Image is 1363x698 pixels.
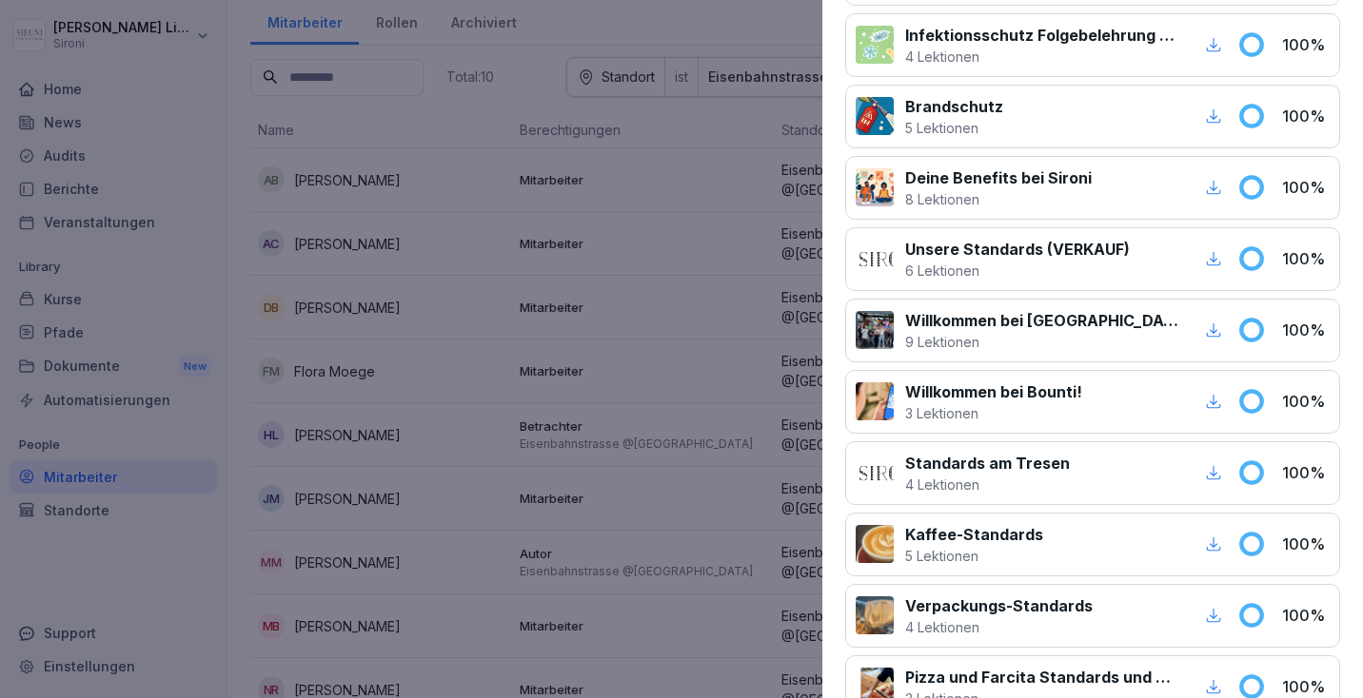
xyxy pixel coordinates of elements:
p: Pizza und Farcita Standards und Zubereitung [905,666,1178,688]
p: 100 % [1282,604,1330,627]
p: 100 % [1282,675,1330,698]
p: Willkommen bei [GEOGRAPHIC_DATA] [905,309,1178,332]
p: 9 Lektionen [905,332,1178,352]
p: Kaffee-Standards [905,523,1043,546]
p: 6 Lektionen [905,261,1130,281]
p: Standards am Tresen [905,452,1070,475]
p: Verpackungs-Standards [905,594,1093,617]
p: 8 Lektionen [905,189,1092,209]
p: 100 % [1282,176,1330,199]
p: 100 % [1282,33,1330,56]
p: 100 % [1282,533,1330,555]
p: 100 % [1282,319,1330,341]
p: Willkommen bei Bounti! [905,380,1082,403]
p: Unsere Standards (VERKAUF) [905,238,1130,261]
p: 4 Lektionen [905,617,1093,637]
p: 100 % [1282,461,1330,484]
p: 100 % [1282,247,1330,270]
p: 5 Lektionen [905,546,1043,566]
p: 100 % [1282,105,1330,127]
p: Brandschutz [905,95,1003,118]
p: Infektionsschutz Folgebelehrung (nach §43 IfSG) [905,24,1178,47]
p: Deine Benefits bei Sironi [905,166,1092,189]
p: 4 Lektionen [905,47,1178,67]
p: 3 Lektionen [905,403,1082,423]
p: 5 Lektionen [905,118,1003,138]
p: 4 Lektionen [905,475,1070,494]
p: 100 % [1282,390,1330,413]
